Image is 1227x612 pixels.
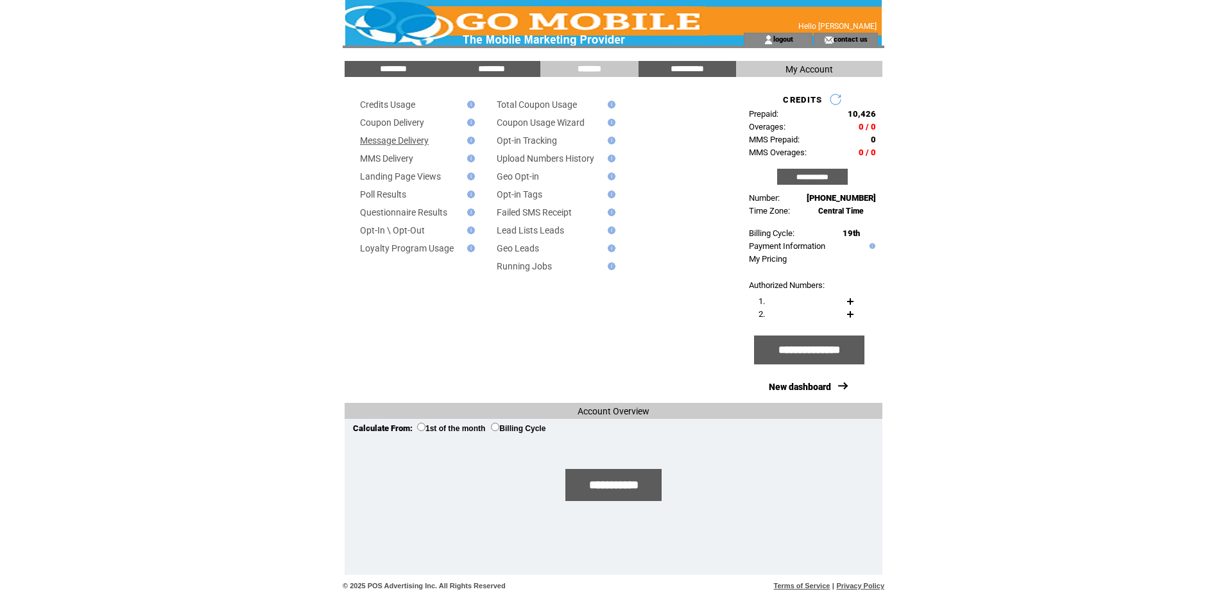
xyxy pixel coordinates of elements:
[353,423,413,433] span: Calculate From:
[360,171,441,182] a: Landing Page Views
[818,207,864,216] span: Central Time
[859,148,876,157] span: 0 / 0
[360,207,447,217] a: Questionnaire Results
[749,148,807,157] span: MMS Overages:
[463,173,475,180] img: help.gif
[463,244,475,252] img: help.gif
[491,423,499,431] input: Billing Cycle
[360,225,425,235] a: Opt-In \ Opt-Out
[604,208,615,216] img: help.gif
[866,243,875,249] img: help.gif
[807,193,876,203] span: [PHONE_NUMBER]
[871,135,876,144] span: 0
[497,189,542,200] a: Opt-in Tags
[773,35,793,43] a: logout
[749,206,790,216] span: Time Zone:
[497,261,552,271] a: Running Jobs
[463,191,475,198] img: help.gif
[417,423,425,431] input: 1st of the month
[604,137,615,144] img: help.gif
[843,228,860,238] span: 19th
[497,171,539,182] a: Geo Opt-in
[749,228,794,238] span: Billing Cycle:
[785,64,833,74] span: My Account
[463,137,475,144] img: help.gif
[834,35,868,43] a: contact us
[463,101,475,108] img: help.gif
[769,382,831,392] a: New dashboard
[360,99,415,110] a: Credits Usage
[463,119,475,126] img: help.gif
[417,424,485,433] label: 1st of the month
[749,241,825,251] a: Payment Information
[798,22,877,31] span: Hello [PERSON_NAME]
[343,582,506,590] span: © 2025 POS Advertising Inc. All Rights Reserved
[360,189,406,200] a: Poll Results
[749,280,825,290] span: Authorized Numbers:
[836,582,884,590] a: Privacy Policy
[759,309,765,319] span: 2.
[360,153,413,164] a: MMS Delivery
[604,173,615,180] img: help.gif
[749,135,800,144] span: MMS Prepaid:
[463,155,475,162] img: help.gif
[759,296,765,306] span: 1.
[463,226,475,234] img: help.gif
[859,122,876,132] span: 0 / 0
[604,101,615,108] img: help.gif
[360,117,424,128] a: Coupon Delivery
[491,424,545,433] label: Billing Cycle
[774,582,830,590] a: Terms of Service
[749,193,780,203] span: Number:
[749,254,787,264] a: My Pricing
[497,117,585,128] a: Coupon Usage Wizard
[783,95,822,105] span: CREDITS
[497,243,539,253] a: Geo Leads
[604,226,615,234] img: help.gif
[824,35,834,45] img: contact_us_icon.gif
[604,244,615,252] img: help.gif
[749,109,778,119] span: Prepaid:
[463,208,475,216] img: help.gif
[578,406,649,416] span: Account Overview
[497,153,594,164] a: Upload Numbers History
[832,582,834,590] span: |
[497,207,572,217] a: Failed SMS Receipt
[848,109,876,119] span: 10,426
[360,243,454,253] a: Loyalty Program Usage
[749,122,785,132] span: Overages:
[764,35,773,45] img: account_icon.gif
[604,262,615,270] img: help.gif
[497,135,557,146] a: Opt-in Tracking
[604,119,615,126] img: help.gif
[497,225,564,235] a: Lead Lists Leads
[497,99,577,110] a: Total Coupon Usage
[604,191,615,198] img: help.gif
[360,135,429,146] a: Message Delivery
[604,155,615,162] img: help.gif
